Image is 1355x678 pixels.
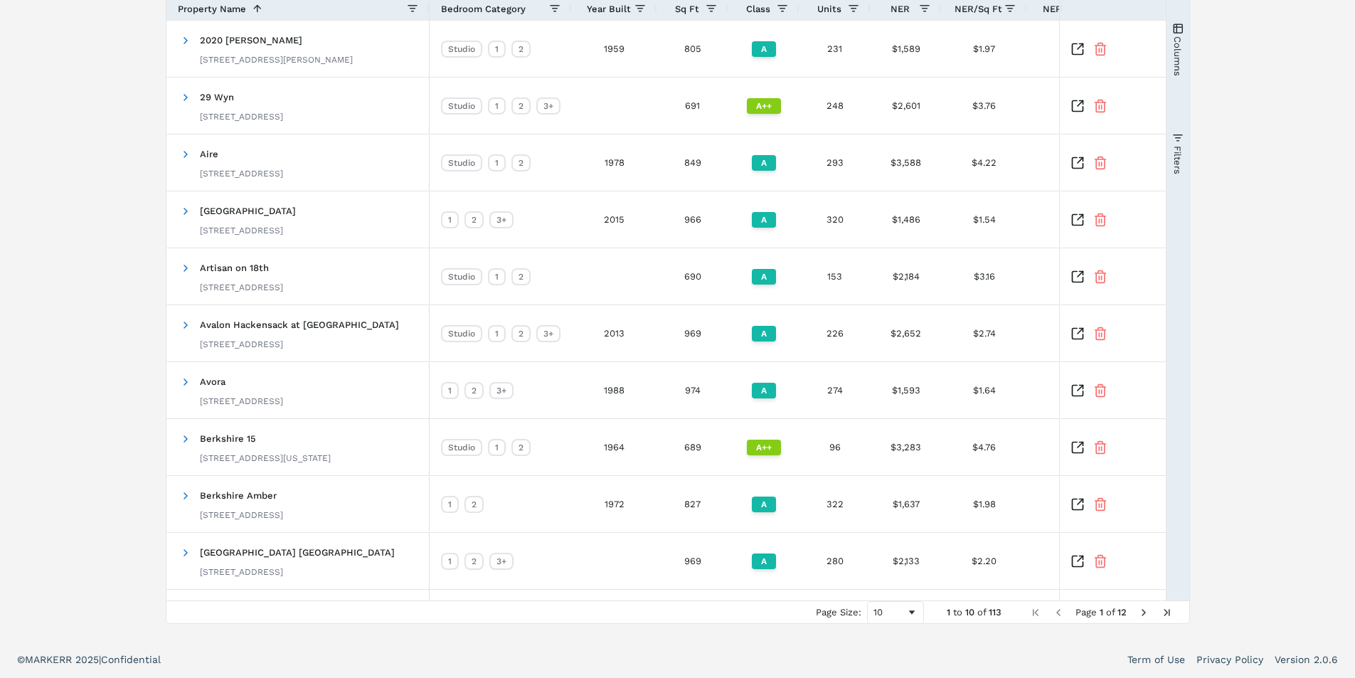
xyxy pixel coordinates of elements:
div: [STREET_ADDRESS] [200,225,296,236]
button: Remove Property From Portfolio [1093,270,1107,284]
a: Inspect Comparable [1070,383,1085,398]
div: First Page [1030,607,1041,618]
div: $4.76 [942,419,1027,475]
div: 1 [488,154,506,171]
div: A++ [747,98,781,114]
div: 3+ [489,553,514,570]
div: $2.20 [942,533,1027,589]
a: Term of Use [1127,652,1185,667]
button: Remove Property From Portfolio [1093,383,1107,398]
a: Inspect Comparable [1070,327,1085,341]
span: © [17,654,25,665]
div: A [752,212,776,228]
span: Confidential [101,654,161,665]
div: $1.64 [942,362,1027,418]
div: 322 [799,476,871,532]
div: 1 [488,325,506,342]
span: MARKERR [25,654,75,665]
span: Bedroom Category [441,4,526,14]
div: +0.11% [1027,191,1169,248]
div: 689 [657,419,728,475]
span: Aire [200,149,218,159]
div: 2 [511,439,531,456]
div: 827 [657,476,728,532]
div: 2015 [572,191,657,248]
div: [STREET_ADDRESS] [200,111,283,122]
div: -4.83% [1027,21,1169,77]
span: Avora [200,376,225,387]
span: 1 [947,607,950,618]
div: 2 [511,97,531,115]
span: 29 Wyn [200,92,234,102]
div: Studio [441,97,482,115]
span: 2020 [PERSON_NAME] [200,35,302,46]
div: 280 [799,533,871,589]
a: Privacy Policy [1196,652,1263,667]
div: [STREET_ADDRESS] [200,282,283,293]
div: Page Size: [816,607,861,618]
div: [STREET_ADDRESS] [200,566,395,578]
div: 1 [441,553,459,570]
div: 2 [464,553,484,570]
div: $3.16 [942,248,1027,304]
div: $3,283 [871,419,942,475]
div: A [752,326,776,341]
div: $2,184 [871,248,942,304]
span: Berkshire Amber [200,490,277,501]
div: 2 [511,154,531,171]
div: A [752,41,776,57]
button: Remove Property From Portfolio [1093,327,1107,341]
span: NER [891,4,910,14]
button: Remove Property From Portfolio [1093,554,1107,568]
div: $2,601 [871,78,942,134]
span: 113 [989,607,1001,618]
div: 2 [511,325,531,342]
span: Sq Ft [675,4,699,14]
div: 966 [657,191,728,248]
div: $4.22 [942,134,1027,191]
span: Columns [1172,36,1183,75]
div: 3+ [536,325,560,342]
div: $1,637 [871,476,942,532]
div: A++ [747,440,781,455]
div: $3,588 [871,134,942,191]
div: $1,486 [871,191,942,248]
div: 320 [799,191,871,248]
div: Next Page [1138,607,1149,618]
div: $2,133 [871,533,942,589]
a: Inspect Comparable [1070,42,1085,56]
div: 293 [799,134,871,191]
button: Remove Property From Portfolio [1093,440,1107,455]
span: Property Name [178,4,246,14]
div: 1 [441,211,459,228]
div: - [1027,362,1169,418]
span: 12 [1117,607,1127,618]
div: 2 [464,211,484,228]
span: NER/Sq Ft [955,4,1002,14]
div: $1.97 [942,21,1027,77]
button: Remove Property From Portfolio [1093,213,1107,227]
div: 1978 [572,134,657,191]
button: Remove Property From Portfolio [1093,99,1107,113]
div: 3+ [489,382,514,399]
div: 691 [657,78,728,134]
div: Studio [441,439,482,456]
div: Last Page [1161,607,1172,618]
div: 2 [464,382,484,399]
span: NER Growth (Weekly) [1043,4,1142,14]
div: A [752,497,776,512]
div: 96 [799,419,871,475]
div: A [752,383,776,398]
div: Studio [441,41,482,58]
div: -0.16% [1027,419,1169,475]
span: Berkshire 15 [200,433,256,444]
span: Artisan on 18th [200,263,269,273]
div: A [752,269,776,285]
span: of [1106,607,1115,618]
div: -0.03% [1027,134,1169,191]
div: 1 [488,41,506,58]
div: 10 [873,607,906,618]
div: [STREET_ADDRESS] [200,509,283,521]
div: -0.55% [1027,533,1169,589]
div: 231 [799,21,871,77]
